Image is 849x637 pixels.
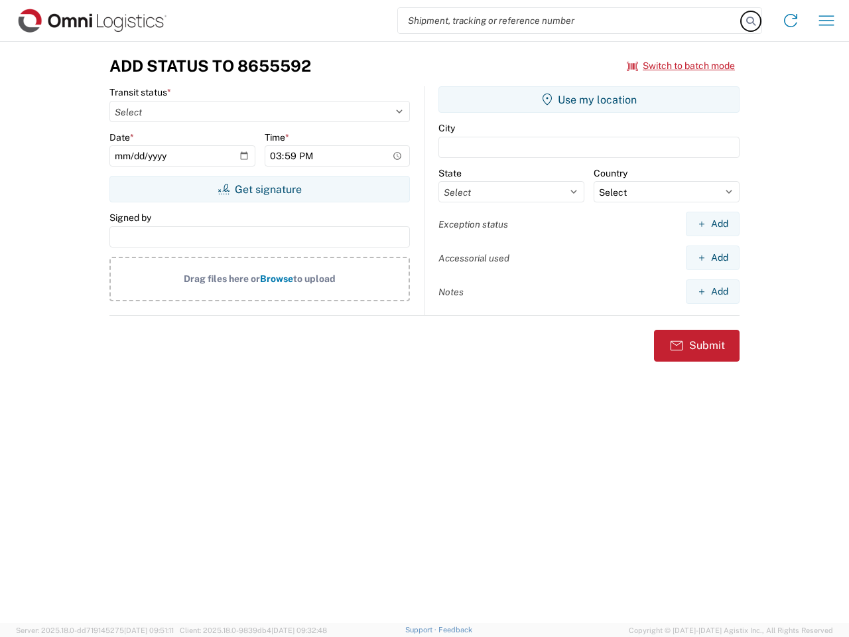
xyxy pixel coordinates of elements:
[265,131,289,143] label: Time
[686,279,740,304] button: Add
[686,212,740,236] button: Add
[686,246,740,270] button: Add
[438,252,509,264] label: Accessorial used
[260,273,293,284] span: Browse
[109,212,151,224] label: Signed by
[654,330,740,362] button: Submit
[16,626,174,634] span: Server: 2025.18.0-dd719145275
[109,131,134,143] label: Date
[629,624,833,636] span: Copyright © [DATE]-[DATE] Agistix Inc., All Rights Reserved
[109,56,311,76] h3: Add Status to 8655592
[293,273,336,284] span: to upload
[627,55,735,77] button: Switch to batch mode
[438,286,464,298] label: Notes
[109,176,410,202] button: Get signature
[438,122,455,134] label: City
[109,86,171,98] label: Transit status
[438,86,740,113] button: Use my location
[438,218,508,230] label: Exception status
[438,167,462,179] label: State
[405,626,438,634] a: Support
[180,626,327,634] span: Client: 2025.18.0-9839db4
[124,626,174,634] span: [DATE] 09:51:11
[438,626,472,634] a: Feedback
[398,8,742,33] input: Shipment, tracking or reference number
[271,626,327,634] span: [DATE] 09:32:48
[184,273,260,284] span: Drag files here or
[594,167,627,179] label: Country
